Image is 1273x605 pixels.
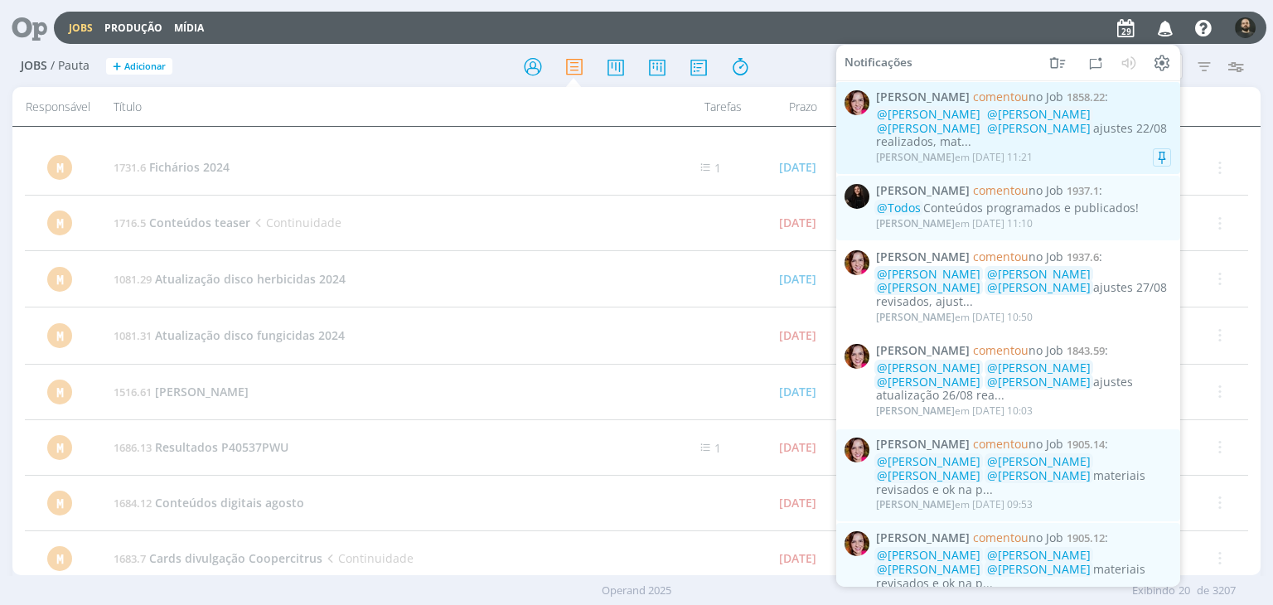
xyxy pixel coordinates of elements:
[114,550,322,566] a: 1683.7Cards divulgação Coopercitrus
[114,160,146,175] span: 1731.6
[104,87,651,126] div: Título
[973,436,1063,452] span: no Job
[104,21,162,35] a: Produção
[69,21,93,35] a: Jobs
[47,155,72,180] div: M
[1067,183,1099,198] span: 1937.1
[876,217,1033,229] div: em [DATE] 11:10
[779,497,816,509] div: [DATE]
[1197,583,1209,599] span: de
[877,467,980,483] span: @[PERSON_NAME]
[652,87,752,126] div: Tarefas
[973,89,1029,104] span: comentou
[114,215,146,230] span: 1716.5
[845,184,869,209] img: S
[845,438,869,462] img: B
[876,150,955,164] span: [PERSON_NAME]
[114,384,249,399] a: 1516.61[PERSON_NAME]
[47,267,72,292] div: M
[1067,437,1105,452] span: 1905.14
[174,21,204,35] a: Mídia
[876,250,970,264] span: [PERSON_NAME]
[155,439,288,455] span: Resultados P40537PWU
[877,200,921,215] span: @Todos
[1067,90,1105,104] span: 1858.22
[877,561,980,577] span: @[PERSON_NAME]
[877,373,980,389] span: @[PERSON_NAME]
[250,215,341,230] span: Continuidade
[987,265,1091,281] span: @[PERSON_NAME]
[973,182,1063,198] span: no Job
[1235,17,1256,38] img: P
[876,404,955,418] span: [PERSON_NAME]
[876,152,1033,163] div: em [DATE] 11:21
[876,344,970,358] span: [PERSON_NAME]
[322,550,413,566] span: Continuidade
[876,184,970,198] span: [PERSON_NAME]
[845,250,869,275] img: B
[47,323,72,348] div: M
[779,217,816,229] div: [DATE]
[877,119,980,135] span: @[PERSON_NAME]
[47,435,72,460] div: M
[876,215,955,230] span: [PERSON_NAME]
[876,438,970,452] span: [PERSON_NAME]
[987,119,1091,135] span: @[PERSON_NAME]
[155,327,345,343] span: Atualização disco fungicidas 2024
[149,159,230,175] span: Fichários 2024
[876,312,1033,323] div: em [DATE] 10:50
[114,215,250,230] a: 1716.5Conteúdos teaser
[47,211,72,235] div: M
[877,279,980,295] span: @[PERSON_NAME]
[987,561,1091,577] span: @[PERSON_NAME]
[973,182,1029,198] span: comentou
[876,497,955,511] span: [PERSON_NAME]
[876,90,1171,104] span: :
[876,531,1171,545] span: :
[876,90,970,104] span: [PERSON_NAME]
[51,59,90,73] span: / Pauta
[876,344,1171,358] span: :
[973,342,1029,358] span: comentou
[1179,583,1190,599] span: 20
[47,546,72,571] div: M
[149,215,250,230] span: Conteúdos teaser
[973,530,1029,545] span: comentou
[114,327,345,343] a: 1081.31Atualização disco fungicidas 2024
[114,440,152,455] span: 1686.13
[155,384,249,399] span: [PERSON_NAME]
[1234,13,1256,42] button: P
[1132,583,1175,599] span: Exibindo
[973,249,1063,264] span: no Job
[877,547,980,563] span: @[PERSON_NAME]
[876,108,1171,149] div: ajustes 22/08 realizados, mat...
[113,58,121,75] span: +
[876,250,1171,264] span: :
[114,495,304,511] a: 1684.12Conteúdos digitais agosto
[779,162,816,173] div: [DATE]
[876,455,1171,496] div: materiais revisados e ok na p...
[114,272,152,287] span: 1081.29
[47,380,72,404] div: M
[779,386,816,398] div: [DATE]
[973,436,1029,452] span: comentou
[876,499,1033,511] div: em [DATE] 09:53
[876,549,1171,590] div: materiais revisados e ok na p...
[987,279,1091,295] span: @[PERSON_NAME]
[114,496,152,511] span: 1684.12
[779,330,816,341] div: [DATE]
[877,453,980,469] span: @[PERSON_NAME]
[714,440,721,456] span: 1
[845,90,869,115] img: B
[155,495,304,511] span: Conteúdos digitais agosto
[64,22,98,35] button: Jobs
[714,160,721,176] span: 1
[779,553,816,564] div: [DATE]
[973,89,1063,104] span: no Job
[973,530,1063,545] span: no Job
[877,265,980,281] span: @[PERSON_NAME]
[845,344,869,369] img: B
[99,22,167,35] button: Produção
[114,271,346,287] a: 1081.29Atualização disco herbicidas 2024
[1067,530,1105,545] span: 1905.12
